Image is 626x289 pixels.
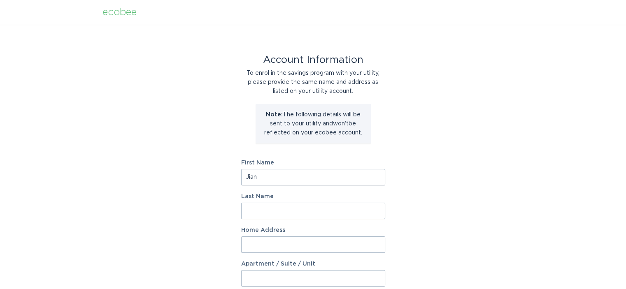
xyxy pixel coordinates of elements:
p: The following details will be sent to your utility and won't be reflected on your ecobee account. [262,110,365,137]
div: Account Information [241,55,385,65]
label: Last Name [241,194,385,199]
strong: Note: [266,112,283,118]
div: To enrol in the savings program with your utility, please provide the same name and address as li... [241,69,385,96]
label: Home Address [241,227,385,233]
div: ecobee [102,8,137,17]
label: Apartment / Suite / Unit [241,261,385,267]
label: First Name [241,160,385,166]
